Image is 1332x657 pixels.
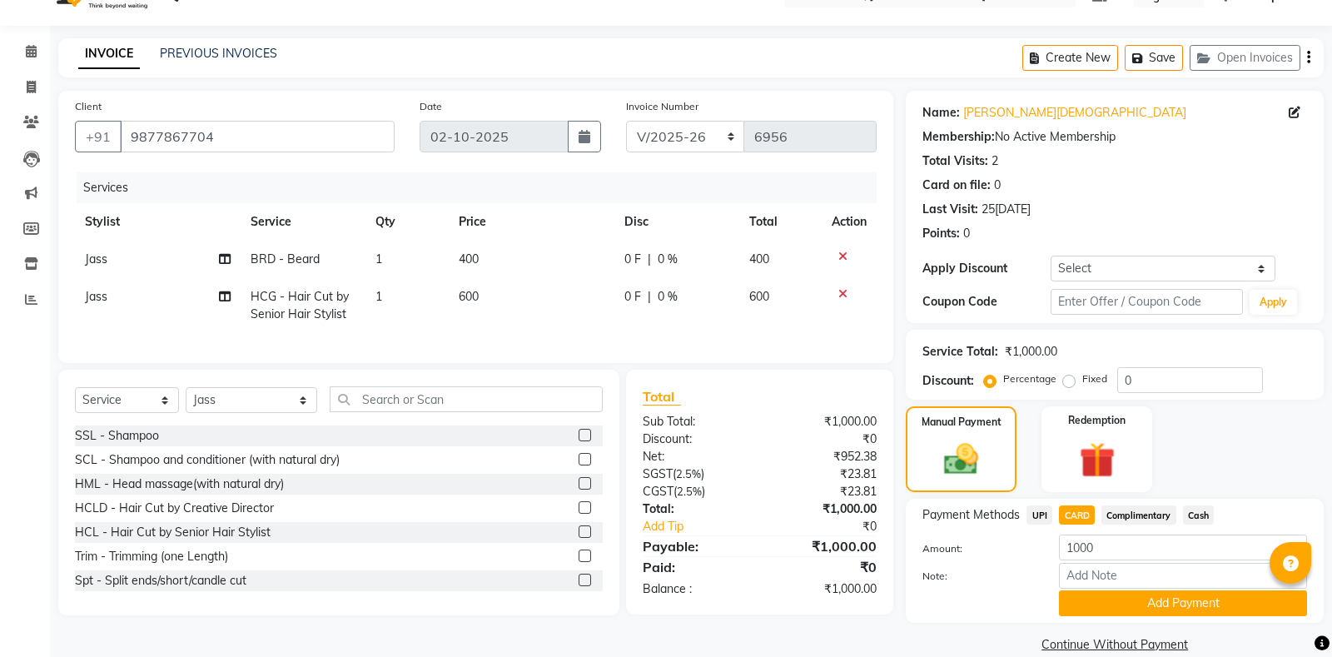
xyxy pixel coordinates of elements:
[75,572,246,590] div: Spt - Split ends/short/candle cut
[910,569,1046,584] label: Note:
[614,203,739,241] th: Disc
[1022,45,1118,71] button: Create New
[992,152,998,170] div: 2
[75,203,241,241] th: Stylist
[648,288,651,306] span: |
[922,293,1051,311] div: Coupon Code
[75,99,102,114] label: Client
[749,289,769,304] span: 600
[626,99,698,114] label: Invoice Number
[922,506,1020,524] span: Payment Methods
[922,177,991,194] div: Card on file:
[648,251,651,268] span: |
[922,260,1051,277] div: Apply Discount
[643,466,673,481] span: SGST
[330,386,603,412] input: Search or Scan
[624,288,641,306] span: 0 F
[1003,371,1056,386] label: Percentage
[963,104,1186,122] a: [PERSON_NAME][DEMOGRAPHIC_DATA]
[459,289,479,304] span: 600
[75,524,271,541] div: HCL - Hair Cut by Senior Hair Stylist
[1068,413,1126,428] label: Redemption
[822,203,877,241] th: Action
[658,251,678,268] span: 0 %
[1068,438,1126,482] img: _gift.svg
[78,39,140,69] a: INVOICE
[922,128,1307,146] div: No Active Membership
[922,225,960,242] div: Points:
[982,201,1031,218] div: 25[DATE]
[375,289,382,304] span: 1
[760,431,890,448] div: ₹0
[630,431,760,448] div: Discount:
[922,415,1001,430] label: Manual Payment
[630,518,782,535] a: Add Tip
[75,121,122,152] button: +91
[760,413,890,431] div: ₹1,000.00
[910,541,1046,556] label: Amount:
[760,580,890,598] div: ₹1,000.00
[75,427,159,445] div: SSL - Shampoo
[630,500,760,518] div: Total:
[449,203,614,241] th: Price
[1026,505,1052,525] span: UPI
[160,46,277,61] a: PREVIOUS INVOICES
[739,203,823,241] th: Total
[1082,371,1107,386] label: Fixed
[624,251,641,268] span: 0 F
[251,289,349,321] span: HCG - Hair Cut by Senior Hair Stylist
[963,225,970,242] div: 0
[251,251,320,266] span: BRD - Beard
[77,172,889,203] div: Services
[922,372,974,390] div: Discount:
[922,104,960,122] div: Name:
[459,251,479,266] span: 400
[1190,45,1300,71] button: Open Invoices
[760,557,890,577] div: ₹0
[922,152,988,170] div: Total Visits:
[749,251,769,266] span: 400
[933,440,989,479] img: _cash.svg
[1059,590,1307,616] button: Add Payment
[1051,289,1243,315] input: Enter Offer / Coupon Code
[75,451,340,469] div: SCL - Shampoo and conditioner (with natural dry)
[643,484,673,499] span: CGST
[760,465,890,483] div: ₹23.81
[760,536,890,556] div: ₹1,000.00
[630,483,760,500] div: ( )
[75,500,274,517] div: HCLD - Hair Cut by Creative Director
[120,121,395,152] input: Search by Name/Mobile/Email/Code
[1059,505,1095,525] span: CARD
[630,413,760,431] div: Sub Total:
[375,251,382,266] span: 1
[1250,290,1297,315] button: Apply
[1183,505,1215,525] span: Cash
[365,203,449,241] th: Qty
[922,128,995,146] div: Membership:
[1005,343,1057,361] div: ₹1,000.00
[760,483,890,500] div: ₹23.81
[1101,505,1176,525] span: Complimentary
[630,448,760,465] div: Net:
[630,557,760,577] div: Paid:
[909,636,1320,654] a: Continue Without Payment
[85,251,107,266] span: Jass
[994,177,1001,194] div: 0
[630,465,760,483] div: ( )
[1125,45,1183,71] button: Save
[1059,535,1307,560] input: Amount
[420,99,442,114] label: Date
[760,500,890,518] div: ₹1,000.00
[75,548,228,565] div: Trim - Trimming (one Length)
[630,536,760,556] div: Payable:
[922,201,978,218] div: Last Visit:
[658,288,678,306] span: 0 %
[75,475,284,493] div: HML - Head massage(with natural dry)
[922,343,998,361] div: Service Total:
[760,448,890,465] div: ₹952.38
[676,467,701,480] span: 2.5%
[1059,563,1307,589] input: Add Note
[677,485,702,498] span: 2.5%
[643,388,681,406] span: Total
[85,289,107,304] span: Jass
